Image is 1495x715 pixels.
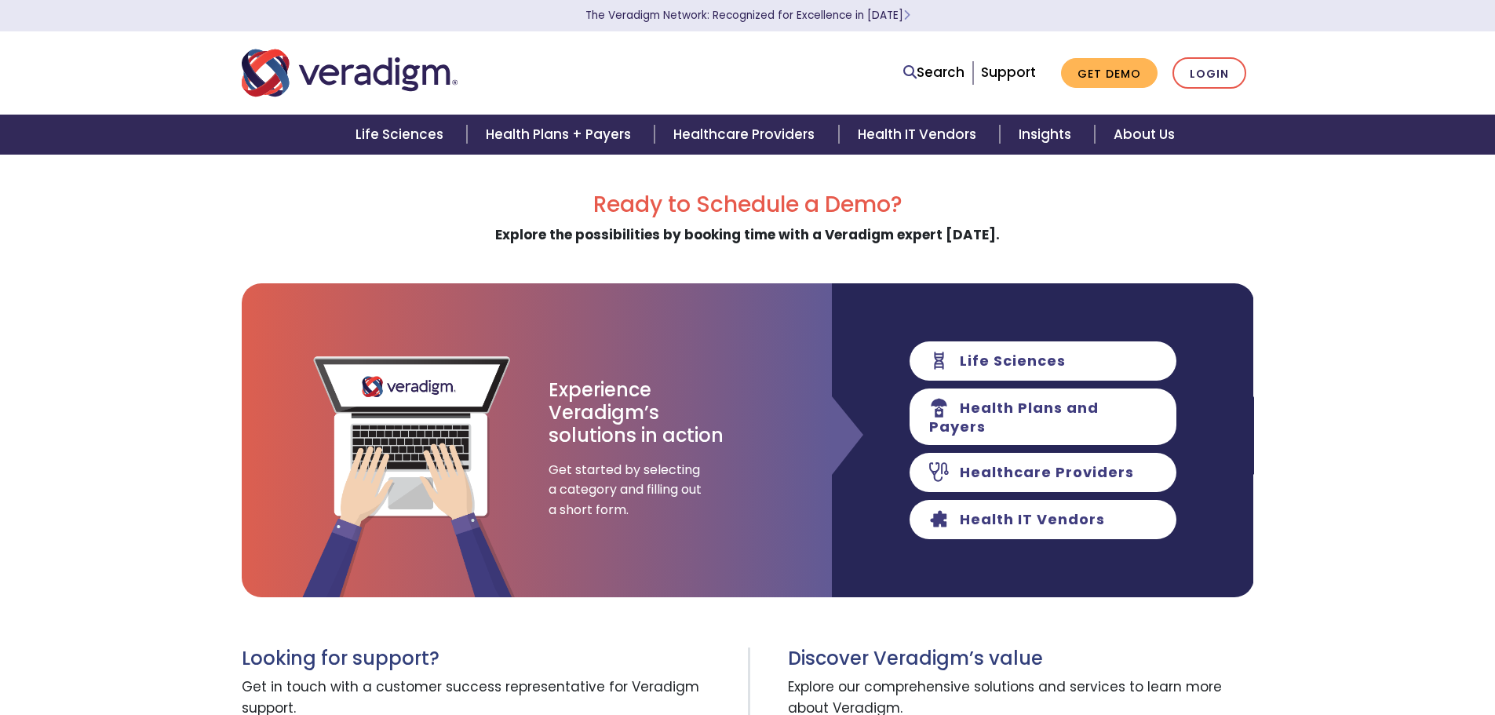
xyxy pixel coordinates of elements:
[585,8,910,23] a: The Veradigm Network: Recognized for Excellence in [DATE]Learn More
[1000,115,1095,155] a: Insights
[839,115,1000,155] a: Health IT Vendors
[242,192,1254,218] h2: Ready to Schedule a Demo?
[903,8,910,23] span: Learn More
[1095,115,1194,155] a: About Us
[495,225,1000,244] strong: Explore the possibilities by booking time with a Veradigm expert [DATE].
[981,63,1036,82] a: Support
[903,62,964,83] a: Search
[1061,58,1158,89] a: Get Demo
[788,648,1254,670] h3: Discover Veradigm’s value
[655,115,838,155] a: Healthcare Providers
[549,460,706,520] span: Get started by selecting a category and filling out a short form.
[549,379,725,447] h3: Experience Veradigm’s solutions in action
[337,115,467,155] a: Life Sciences
[1172,57,1246,89] a: Login
[242,648,736,670] h3: Looking for support?
[467,115,655,155] a: Health Plans + Payers
[242,47,458,99] img: Veradigm logo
